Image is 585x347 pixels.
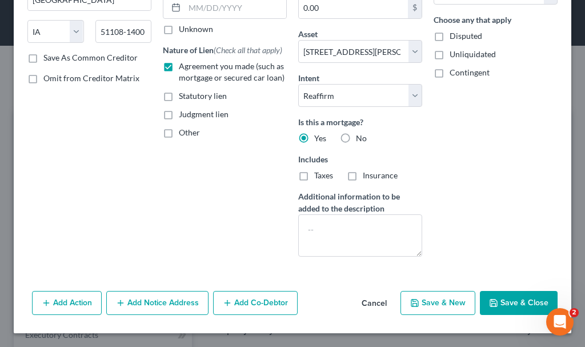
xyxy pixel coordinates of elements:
button: Save & New [400,291,475,315]
span: Contingent [450,67,490,77]
label: Nature of Lien [163,44,282,56]
button: Add Notice Address [106,291,209,315]
label: Choose any that apply [434,14,558,26]
span: No [356,133,367,143]
span: Omit from Creditor Matrix [43,73,139,83]
span: Disputed [450,31,482,41]
span: 2 [570,308,579,317]
span: Taxes [314,170,333,180]
span: Asset [298,29,318,39]
span: Statutory lien [179,91,227,101]
iframe: Intercom live chat [546,308,574,336]
label: Additional information to be added to the description [298,190,422,214]
label: Unknown [179,23,213,35]
span: (Check all that apply) [214,45,282,55]
button: Add Co-Debtor [213,291,298,315]
span: Other [179,127,200,137]
span: Yes [314,133,326,143]
label: Intent [298,72,319,84]
span: Judgment lien [179,109,229,119]
button: Cancel [352,292,396,315]
button: Save & Close [480,291,558,315]
label: Includes [298,153,422,165]
span: Agreement you made (such as mortgage or secured car loan) [179,61,285,82]
span: Unliquidated [450,49,496,59]
label: Save As Common Creditor [43,52,138,63]
label: Is this a mortgage? [298,116,422,128]
input: Enter zip... [95,20,152,43]
button: Add Action [32,291,102,315]
span: Insurance [363,170,398,180]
